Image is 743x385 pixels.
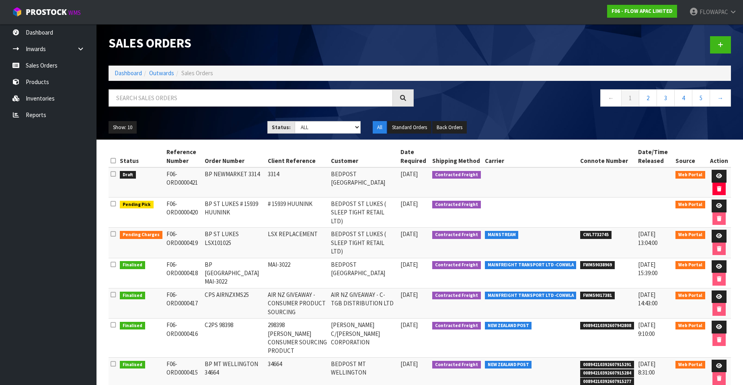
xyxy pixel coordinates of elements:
[432,231,481,239] span: Contracted Freight
[26,7,67,17] span: ProStock
[432,292,481,300] span: Contracted Freight
[707,146,731,167] th: Action
[400,230,418,238] span: [DATE]
[266,198,329,228] td: # 15939 HUUNINK
[120,261,145,269] span: Finalised
[400,360,418,368] span: [DATE]
[432,261,481,269] span: Contracted Freight
[430,146,483,167] th: Shipping Method
[675,361,705,369] span: Web Portal
[638,261,657,277] span: [DATE] 15:39:00
[164,146,203,167] th: Reference Number
[266,228,329,258] td: LSX REPLACEMENT
[432,201,481,209] span: Contracted Freight
[398,146,430,167] th: Date Required
[675,322,705,330] span: Web Portal
[203,146,266,167] th: Order Number
[638,360,655,376] span: [DATE] 8:31:00
[580,261,615,269] span: FWM59038969
[432,121,467,134] button: Back Orders
[636,146,674,167] th: Date/Time Released
[675,231,705,239] span: Web Portal
[710,89,731,107] a: →
[675,261,705,269] span: Web Portal
[68,9,81,16] small: WMS
[203,198,266,228] td: BP ST LUKES # 15939 HUUNINK
[674,89,692,107] a: 4
[149,69,174,77] a: Outwards
[578,146,636,167] th: Connote Number
[115,69,142,77] a: Dashboard
[120,292,145,300] span: Finalised
[164,319,203,358] td: F06-ORD0000416
[164,288,203,318] td: F06-ORD0000417
[485,261,577,269] span: MAINFREIGHT TRANSPORT LTD -CONWLA
[621,89,639,107] a: 1
[432,322,481,330] span: Contracted Freight
[388,121,431,134] button: Standard Orders
[120,322,145,330] span: Finalised
[426,89,731,109] nav: Page navigation
[109,121,137,134] button: Show: 10
[612,8,673,14] strong: F06 - FLOW APAC LIMITED
[164,228,203,258] td: F06-ORD0000419
[580,231,612,239] span: CWL7732745
[432,171,481,179] span: Contracted Freight
[266,167,329,198] td: 3314
[203,288,266,318] td: CPS AIRNZXMS25
[266,258,329,288] td: MAI-3022
[400,200,418,208] span: [DATE]
[675,292,705,300] span: Web Portal
[638,321,655,337] span: [DATE] 9:10:00
[580,292,615,300] span: FWM59017381
[120,201,154,209] span: Pending Pick
[329,288,398,318] td: AIR NZ GIVEAWAY - C- TGB DISTRIBUTION LTD
[203,167,266,198] td: BP NEWMARKET 3314
[400,170,418,178] span: [DATE]
[164,258,203,288] td: F06-ORD0000418
[266,319,329,358] td: 298398 [PERSON_NAME] CONSUMER SOURCING PRODUCT
[639,89,657,107] a: 2
[692,89,710,107] a: 5
[700,8,728,16] span: FLOWAPAC
[432,361,481,369] span: Contracted Freight
[120,231,162,239] span: Pending Charges
[600,89,622,107] a: ←
[329,319,398,358] td: [PERSON_NAME] C/[PERSON_NAME] CORPORATION
[118,146,164,167] th: Status
[485,292,577,300] span: MAINFREIGHT TRANSPORT LTD -CONWLA
[675,171,705,179] span: Web Portal
[657,89,675,107] a: 3
[203,258,266,288] td: BP [GEOGRAPHIC_DATA] MAI-3022
[485,322,532,330] span: NEW ZEALAND POST
[638,291,657,307] span: [DATE] 14:43:00
[329,258,398,288] td: BEDPOST [GEOGRAPHIC_DATA]
[203,228,266,258] td: BP ST LUKES LSX101025
[638,230,657,246] span: [DATE] 13:04:00
[266,288,329,318] td: AIR NZ GIVEAWAY - CONSUMER PRODUCT SOURCING
[329,146,398,167] th: Customer
[400,291,418,299] span: [DATE]
[675,201,705,209] span: Web Portal
[329,198,398,228] td: BEDPOST ST LUKES ( SLEEP TIGHT RETAIL LTD)
[272,124,291,131] strong: Status:
[266,146,329,167] th: Client Reference
[580,322,634,330] span: 00894210392607942808
[164,198,203,228] td: F06-ORD0000420
[580,369,634,377] span: 00894210392607915284
[120,361,145,369] span: Finalised
[109,89,393,107] input: Search sales orders
[400,261,418,268] span: [DATE]
[373,121,387,134] button: All
[120,171,136,179] span: Draft
[580,361,634,369] span: 00894210392607915291
[485,231,519,239] span: MAINSTREAM
[12,7,22,17] img: cube-alt.png
[400,321,418,329] span: [DATE]
[483,146,579,167] th: Carrier
[109,36,414,50] h1: Sales Orders
[485,361,532,369] span: NEW ZEALAND POST
[164,167,203,198] td: F06-ORD0000421
[329,228,398,258] td: BEDPOST ST LUKES ( SLEEP TIGHT RETAIL LTD)
[181,69,213,77] span: Sales Orders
